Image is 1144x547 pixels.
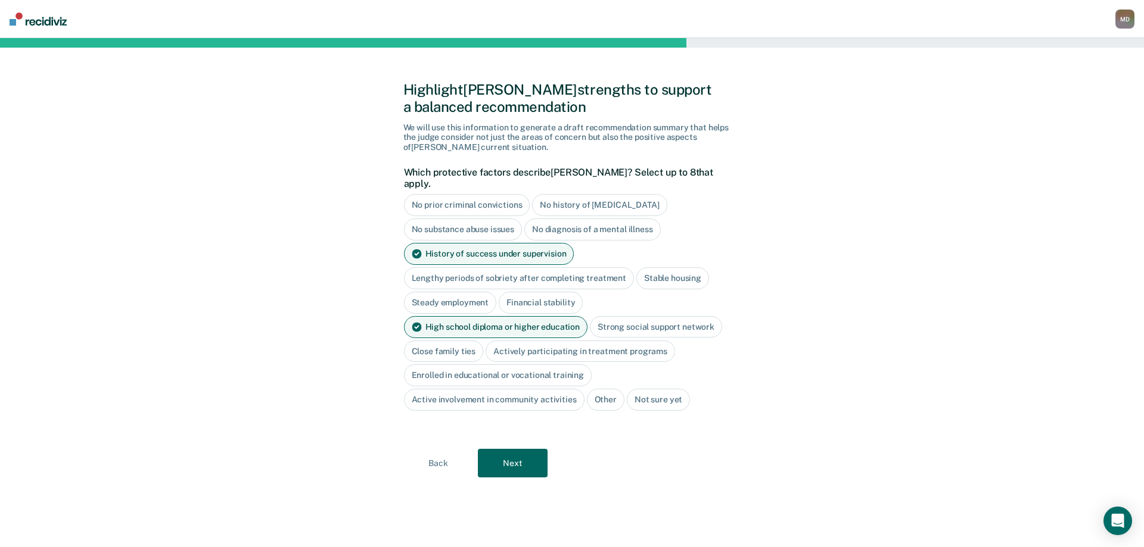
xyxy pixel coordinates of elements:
[1115,10,1134,29] div: M D
[404,267,634,289] div: Lengthy periods of sobriety after completing treatment
[1115,10,1134,29] button: MD
[403,449,473,477] button: Back
[403,81,741,115] div: Highlight [PERSON_NAME] strengths to support a balanced recommendation
[590,316,722,338] div: Strong social support network
[499,292,583,314] div: Financial stability
[486,340,675,362] div: Actively participating in treatment programs
[1103,507,1132,535] div: Open Intercom Messenger
[404,316,588,338] div: High school diploma or higher education
[478,449,548,477] button: Next
[627,389,690,411] div: Not sure yet
[10,12,67,26] img: Recidiviz
[404,167,735,189] label: Which protective factors describe [PERSON_NAME] ? Select up to 8 that apply.
[636,267,709,289] div: Stable housing
[404,218,523,240] div: No substance abuse issues
[404,243,574,265] div: History of success under supervision
[404,364,592,386] div: Enrolled in educational or vocational training
[532,194,667,216] div: No history of [MEDICAL_DATA]
[404,292,497,314] div: Steady employment
[404,389,585,411] div: Active involvement in community activities
[403,123,741,152] div: We will use this information to generate a draft recommendation summary that helps the judge cons...
[524,218,661,240] div: No diagnosis of a mental illness
[404,340,484,362] div: Close family ties
[587,389,624,411] div: Other
[404,194,530,216] div: No prior criminal convictions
